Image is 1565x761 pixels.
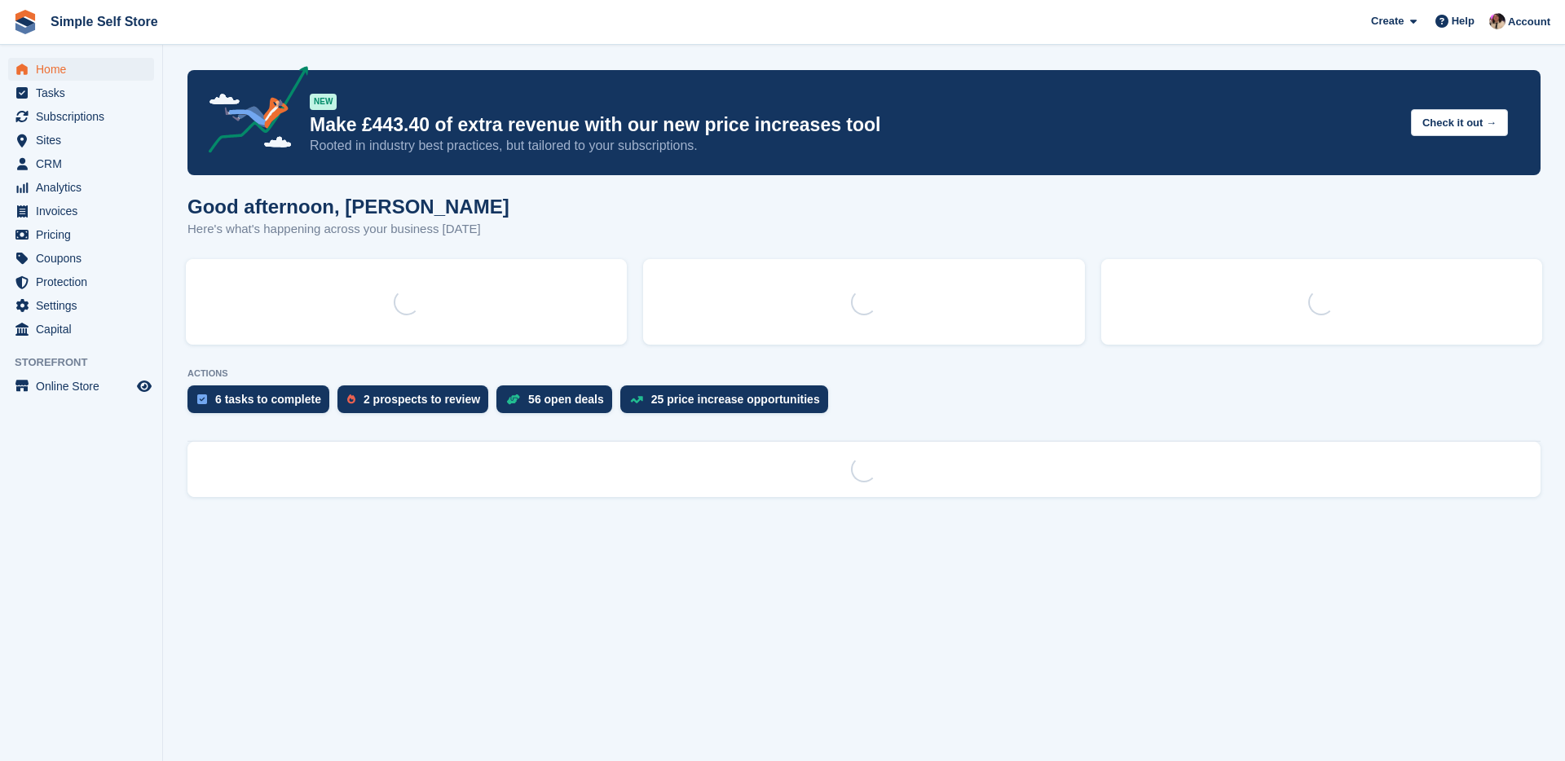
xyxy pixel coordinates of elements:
span: Online Store [36,375,134,398]
span: Analytics [36,176,134,199]
span: Coupons [36,247,134,270]
a: Preview store [134,376,154,396]
span: Create [1371,13,1404,29]
a: menu [8,176,154,199]
a: menu [8,58,154,81]
span: Storefront [15,354,162,371]
img: stora-icon-8386f47178a22dfd0bd8f6a31ec36ba5ce8667c1dd55bd0f319d3a0aa187defe.svg [13,10,37,34]
a: 25 price increase opportunities [620,385,836,421]
span: Sites [36,129,134,152]
span: CRM [36,152,134,175]
p: Rooted in industry best practices, but tailored to your subscriptions. [310,137,1398,155]
a: menu [8,318,154,341]
a: menu [8,129,154,152]
div: 56 open deals [528,393,604,406]
img: price_increase_opportunities-93ffe204e8149a01c8c9dc8f82e8f89637d9d84a8eef4429ea346261dce0b2c0.svg [630,396,643,403]
span: Help [1452,13,1475,29]
a: menu [8,223,154,246]
img: price-adjustments-announcement-icon-8257ccfd72463d97f412b2fc003d46551f7dbcb40ab6d574587a9cd5c0d94... [195,66,309,159]
img: prospect-51fa495bee0391a8d652442698ab0144808aea92771e9ea1ae160a38d050c398.svg [347,394,355,404]
a: menu [8,152,154,175]
button: Check it out → [1411,109,1508,136]
span: Pricing [36,223,134,246]
a: menu [8,294,154,317]
p: Make £443.40 of extra revenue with our new price increases tool [310,113,1398,137]
a: menu [8,105,154,128]
img: Scott McCutcheon [1489,13,1505,29]
h1: Good afternoon, [PERSON_NAME] [187,196,509,218]
a: menu [8,81,154,104]
div: NEW [310,94,337,110]
span: Home [36,58,134,81]
div: 25 price increase opportunities [651,393,820,406]
span: Capital [36,318,134,341]
div: 2 prospects to review [364,393,480,406]
a: menu [8,375,154,398]
img: task-75834270c22a3079a89374b754ae025e5fb1db73e45f91037f5363f120a921f8.svg [197,394,207,404]
a: 2 prospects to review [337,385,496,421]
a: Simple Self Store [44,8,165,35]
a: 6 tasks to complete [187,385,337,421]
div: 6 tasks to complete [215,393,321,406]
span: Tasks [36,81,134,104]
a: menu [8,200,154,222]
span: Subscriptions [36,105,134,128]
span: Settings [36,294,134,317]
a: menu [8,247,154,270]
span: Protection [36,271,134,293]
a: menu [8,271,154,293]
a: 56 open deals [496,385,620,421]
p: Here's what's happening across your business [DATE] [187,220,509,239]
p: ACTIONS [187,368,1541,379]
span: Account [1508,14,1550,30]
span: Invoices [36,200,134,222]
img: deal-1b604bf984904fb50ccaf53a9ad4b4a5d6e5aea283cecdc64d6e3604feb123c2.svg [506,394,520,405]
